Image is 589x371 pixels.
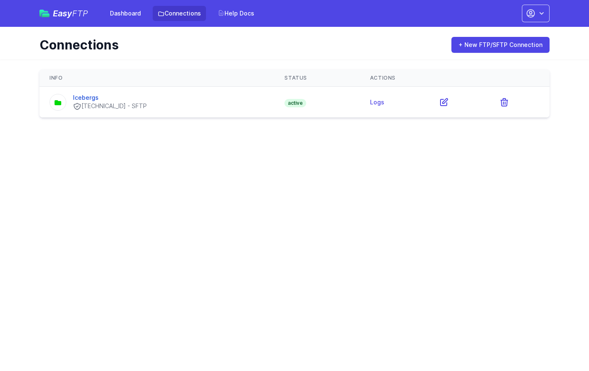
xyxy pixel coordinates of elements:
a: Icebergs [73,94,99,101]
span: Easy [53,9,88,18]
span: active [284,99,306,107]
th: Status [274,70,360,87]
h1: Connections [39,37,440,52]
a: Dashboard [105,6,146,21]
div: [TECHNICAL_ID] - SFTP [73,102,147,111]
a: Logs [370,99,384,106]
a: Help Docs [213,6,259,21]
a: Connections [153,6,206,21]
th: Actions [360,70,550,87]
a: EasyFTP [39,9,88,18]
a: + New FTP/SFTP Connection [451,37,550,53]
span: FTP [72,8,88,18]
th: Info [39,70,274,87]
img: easyftp_logo.png [39,10,50,17]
